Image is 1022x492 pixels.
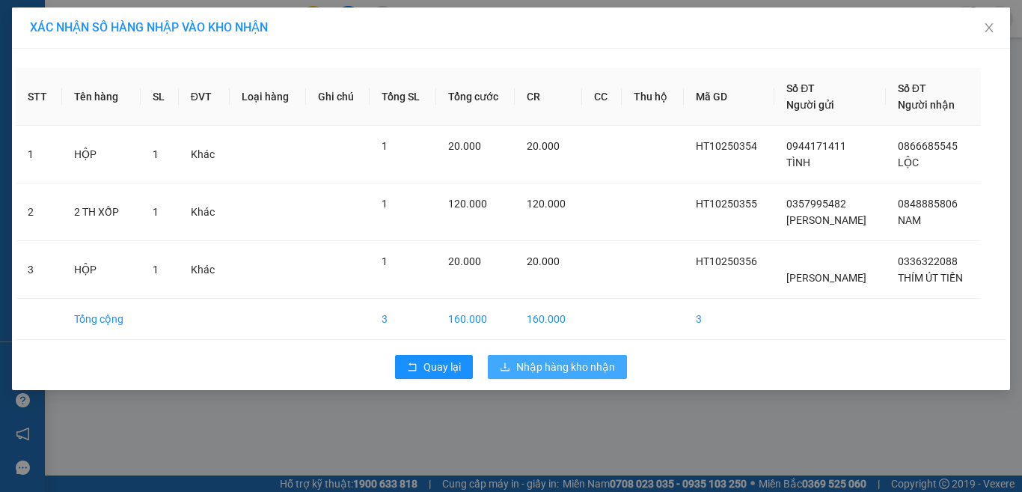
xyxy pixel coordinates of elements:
[696,255,757,267] span: HT10250356
[983,22,995,34] span: close
[898,214,921,226] span: NAM
[114,34,248,67] span: VP [GEOGRAPHIC_DATA]
[516,359,615,375] span: Nhập hàng kho nhận
[6,61,112,94] span: Địa chỉ:
[786,157,810,168] span: TÌNH
[395,355,473,379] button: rollbackQuay lại
[786,198,846,210] span: 0357995482
[786,214,866,226] span: [PERSON_NAME]
[370,68,436,126] th: Tổng SL
[527,198,566,210] span: 120.000
[515,299,582,340] td: 160.000
[62,183,141,241] td: 2 TH XỐP
[16,126,62,183] td: 1
[436,68,515,126] th: Tổng cước
[153,148,159,160] span: 1
[153,206,159,218] span: 1
[786,272,866,284] span: [PERSON_NAME]
[16,68,62,126] th: STT
[898,82,926,94] span: Số ĐT
[696,198,757,210] span: HT10250355
[382,140,388,152] span: 1
[684,299,775,340] td: 3
[370,299,436,340] td: 3
[114,69,239,118] span: Địa chỉ:
[179,241,230,299] td: Khác
[6,61,112,94] strong: 260A, [PERSON_NAME]
[898,99,955,111] span: Người nhận
[62,68,141,126] th: Tên hàng
[141,68,179,126] th: SL
[968,7,1010,49] button: Close
[114,85,239,118] strong: [STREET_ADDRESS] Châu
[24,7,231,28] strong: NHÀ XE [PERSON_NAME]
[62,241,141,299] td: HỘP
[179,183,230,241] td: Khác
[230,68,305,126] th: Loại hàng
[898,272,963,284] span: THÍM ÚT TIẾN
[898,140,958,152] span: 0866685545
[448,255,481,267] span: 20.000
[622,68,683,126] th: Thu hộ
[488,355,627,379] button: downloadNhập hàng kho nhận
[306,68,370,126] th: Ghi chú
[436,299,515,340] td: 160.000
[179,126,230,183] td: Khác
[6,96,111,145] span: Điện thoại:
[382,198,388,210] span: 1
[898,255,958,267] span: 0336322088
[527,140,560,152] span: 20.000
[423,359,461,375] span: Quay lại
[62,126,141,183] td: HỘP
[582,68,622,126] th: CC
[30,20,268,34] span: XÁC NHẬN SỐ HÀNG NHẬP VÀO KHO NHẬN
[898,157,919,168] span: LỘC
[16,241,62,299] td: 3
[448,198,487,210] span: 120.000
[527,255,560,267] span: 20.000
[62,299,141,340] td: Tổng cộng
[786,140,846,152] span: 0944171411
[153,264,159,276] span: 1
[16,183,62,241] td: 2
[448,140,481,152] span: 20.000
[684,68,775,126] th: Mã GD
[179,68,230,126] th: ĐVT
[6,42,84,58] span: VP Rạch Giá
[786,99,834,111] span: Người gửi
[407,362,417,374] span: rollback
[515,68,582,126] th: CR
[696,140,757,152] span: HT10250354
[898,198,958,210] span: 0848885806
[500,362,510,374] span: download
[786,82,815,94] span: Số ĐT
[382,255,388,267] span: 1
